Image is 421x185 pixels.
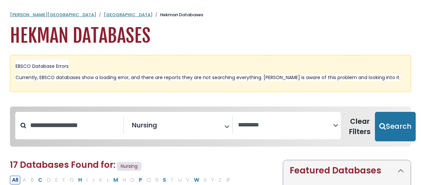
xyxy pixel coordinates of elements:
[137,176,144,184] button: Filter Results P
[10,107,411,147] nav: Search filters
[345,112,375,142] button: Clear Filters
[16,63,69,69] span: EBSCO Database Errors
[36,176,44,184] button: Filter Results C
[117,162,142,171] span: Nursing
[10,175,233,184] div: Alpha-list to filter by first letter of database name
[10,159,115,171] span: 17 Databases Found for:
[26,120,123,131] input: Search database by title or keyword
[111,176,120,184] button: Filter Results M
[10,25,411,47] h1: Hekman Databases
[76,176,84,184] button: Filter Results H
[161,176,168,184] button: Filter Results S
[10,12,411,18] nav: breadcrumb
[158,124,163,131] textarea: Search
[16,74,400,81] span: Currently, EBSCO databases show a loading error, and there are reports they are not searching eve...
[10,176,20,184] button: All
[10,12,96,18] a: [PERSON_NAME][GEOGRAPHIC_DATA]
[238,122,333,129] textarea: Search
[283,160,411,181] button: Featured Databases
[152,12,203,18] li: Hekman Databases
[375,112,416,142] button: Submit for Search Results
[132,120,157,130] span: Nursing
[104,12,152,18] a: [GEOGRAPHIC_DATA]
[192,176,201,184] button: Filter Results W
[129,120,157,130] li: Nursing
